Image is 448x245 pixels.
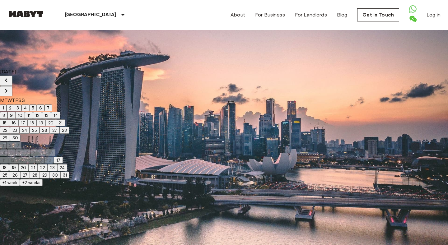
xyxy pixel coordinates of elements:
[10,134,21,141] button: 30
[30,149,38,156] button: 8
[20,172,30,178] button: 27
[12,97,15,103] span: Thursday
[26,157,35,164] button: 14
[30,127,40,134] button: 25
[9,164,18,171] button: 19
[30,172,40,178] button: 28
[9,119,18,126] button: 16
[15,97,18,103] span: Friday
[38,164,48,171] button: 22
[10,172,20,178] button: 26
[50,172,60,178] button: 30
[48,164,57,171] button: 23
[427,11,441,19] a: Log in
[7,142,14,149] button: 2
[33,112,42,119] button: 12
[29,164,38,171] button: 21
[46,149,55,156] button: 10
[54,157,63,164] button: 17
[51,112,60,119] button: 14
[46,119,56,126] button: 20
[21,104,29,111] button: 4
[14,104,21,111] button: 3
[10,127,20,134] button: 23
[23,149,30,156] button: 7
[17,157,26,164] button: 13
[15,149,23,156] button: 6
[60,172,69,178] button: 31
[44,157,54,164] button: 16
[20,179,43,186] button: ±2 weeks
[42,112,51,119] button: 13
[27,119,36,126] button: 18
[29,104,37,111] button: 5
[56,119,65,126] button: 21
[8,149,15,156] button: 5
[21,97,25,103] span: Sunday
[295,11,327,19] a: For Landlords
[18,119,27,126] button: 17
[8,157,17,164] button: 12
[7,112,15,119] button: 9
[409,8,417,14] a: Open WhatsApp
[18,97,21,103] span: Saturday
[38,149,46,156] button: 9
[36,119,46,126] button: 19
[18,164,29,171] button: 20
[15,112,25,119] button: 10
[7,97,12,103] span: Wednesday
[357,8,399,21] a: Get in Touch
[409,18,417,24] a: Open WeChat
[20,127,30,134] button: 24
[40,172,50,178] button: 29
[35,157,44,164] button: 15
[57,164,67,171] button: 24
[231,11,245,19] a: About
[255,11,285,19] a: For Business
[40,127,50,134] button: 26
[65,11,117,19] p: [GEOGRAPHIC_DATA]
[7,11,45,17] img: Habyt
[37,104,44,111] button: 6
[4,97,7,103] span: Tuesday
[7,104,14,111] button: 2
[14,142,21,149] button: 3
[44,104,52,111] button: 7
[337,11,348,19] a: Blog
[50,127,59,134] button: 27
[59,127,69,134] button: 28
[25,112,33,119] button: 11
